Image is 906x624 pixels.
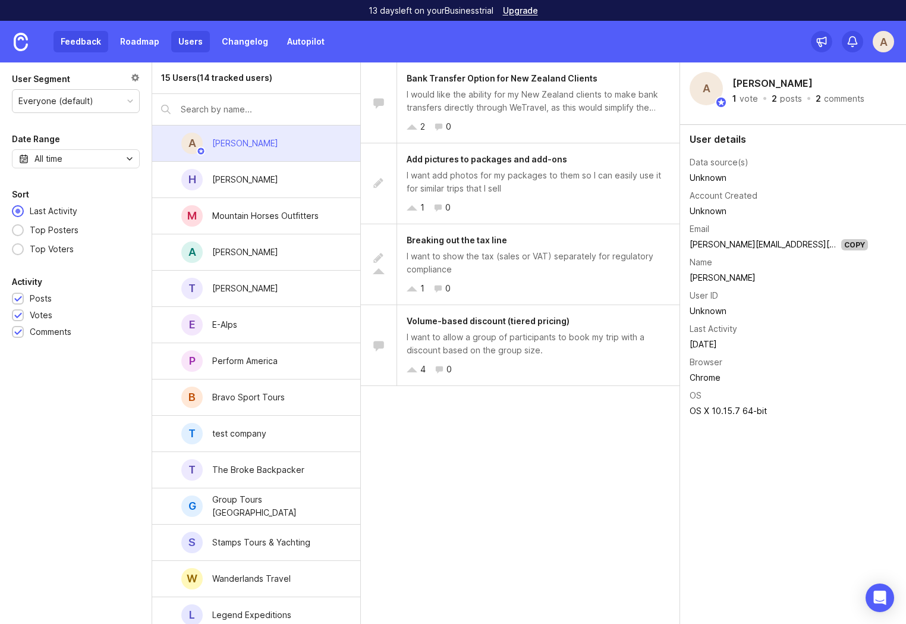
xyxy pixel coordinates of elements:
[212,391,285,404] div: Bravo Sport Tours
[161,71,272,84] div: 15 Users (14 tracked users)
[212,427,266,440] div: test company
[690,72,723,105] div: A
[690,403,868,419] td: OS X 10.15.7 64-bit
[690,156,748,169] div: Data source(s)
[740,95,758,103] div: vote
[212,318,237,331] div: E-Alps
[806,95,812,103] div: ·
[181,387,203,408] div: B
[730,74,815,92] h2: [PERSON_NAME]
[407,235,507,245] span: Breaking out the tax line
[12,275,42,289] div: Activity
[181,423,203,444] div: t
[181,103,351,116] input: Search by name...
[361,62,680,143] a: Bank Transfer Option for New Zealand ClientsI would like the ability for my New Zealand clients t...
[732,95,737,103] div: 1
[181,532,203,553] div: S
[12,187,29,202] div: Sort
[690,205,868,218] div: Unknown
[866,584,894,612] div: Open Intercom Messenger
[212,463,304,476] div: The Broke Backpacker
[12,72,70,86] div: User Segment
[212,355,278,368] div: Perform America
[841,239,868,250] div: Copy
[407,331,670,357] div: I want to allow a group of participants to book my trip with a discount based on the group size.
[181,459,203,481] div: T
[420,201,424,214] div: 1
[690,305,868,318] div: Unknown
[407,250,670,276] div: I want to show the tax (sales or VAT) separately for regulatory compliance
[181,350,203,372] div: P
[171,31,210,52] a: Users
[181,496,203,517] div: G
[212,137,278,150] div: [PERSON_NAME]
[816,95,821,103] div: 2
[690,289,718,302] div: User ID
[690,389,701,402] div: OS
[407,316,570,326] span: Volume-based discount (tiered pricing)
[215,31,275,52] a: Changelog
[113,31,166,52] a: Roadmap
[690,370,868,385] td: Chrome
[873,31,894,52] button: A
[24,205,83,218] div: Last Activity
[12,132,60,146] div: Date Range
[420,282,424,295] div: 1
[212,282,278,295] div: [PERSON_NAME]
[690,189,757,202] div: Account Created
[14,33,28,51] img: Canny Home
[772,95,777,103] div: 2
[824,95,864,103] div: comments
[181,169,203,190] div: H
[361,224,680,305] a: Breaking out the tax lineI want to show the tax (sales or VAT) separately for regulatory complian...
[690,134,896,144] div: User details
[420,120,425,133] div: 2
[690,339,717,349] time: [DATE]
[24,224,84,237] div: Top Posters
[407,73,597,83] span: Bank Transfer Option for New Zealand Clients
[212,246,278,259] div: [PERSON_NAME]
[361,305,680,386] a: Volume-based discount (tiered pricing)I want to allow a group of participants to book my trip wit...
[181,314,203,335] div: E
[181,205,203,227] div: M
[212,173,278,186] div: [PERSON_NAME]
[446,120,451,133] div: 0
[690,356,722,369] div: Browser
[212,609,291,622] div: Legend Expeditions
[690,256,712,269] div: Name
[407,88,670,114] div: I would like the ability for my New Zealand clients to make bank transfers directly through WeTra...
[446,363,452,376] div: 0
[369,5,493,17] p: 13 days left on your Business trial
[30,292,52,305] div: Posts
[120,154,139,164] svg: toggle icon
[690,322,737,335] div: Last Activity
[715,96,727,108] img: member badge
[212,493,341,519] div: Group Tours [GEOGRAPHIC_DATA]
[30,309,52,322] div: Votes
[407,154,567,164] span: Add pictures to packages and add-ons
[54,31,108,52] a: Feedback
[780,95,802,103] div: posts
[690,270,868,286] td: [PERSON_NAME]
[212,209,319,222] div: Mountain Horses Outfitters
[181,133,203,154] div: A
[24,243,80,256] div: Top Voters
[407,169,670,195] div: I want add photos for my packages to them so I can easily use it for similar trips that I sell
[181,278,203,299] div: T
[503,7,538,15] a: Upgrade
[762,95,768,103] div: ·
[197,147,206,156] img: member badge
[445,201,451,214] div: 0
[181,568,203,589] div: W
[280,31,332,52] a: Autopilot
[445,282,451,295] div: 0
[181,242,203,263] div: A
[690,239,892,249] a: [PERSON_NAME][EMAIL_ADDRESS][DOMAIN_NAME]
[420,363,426,376] div: 4
[30,325,71,338] div: Comments
[212,572,291,585] div: Wanderlands Travel
[34,152,62,165] div: All time
[361,143,680,224] a: Add pictures to packages and add-onsI want add photos for my packages to them so I can easily use...
[690,222,709,236] div: Email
